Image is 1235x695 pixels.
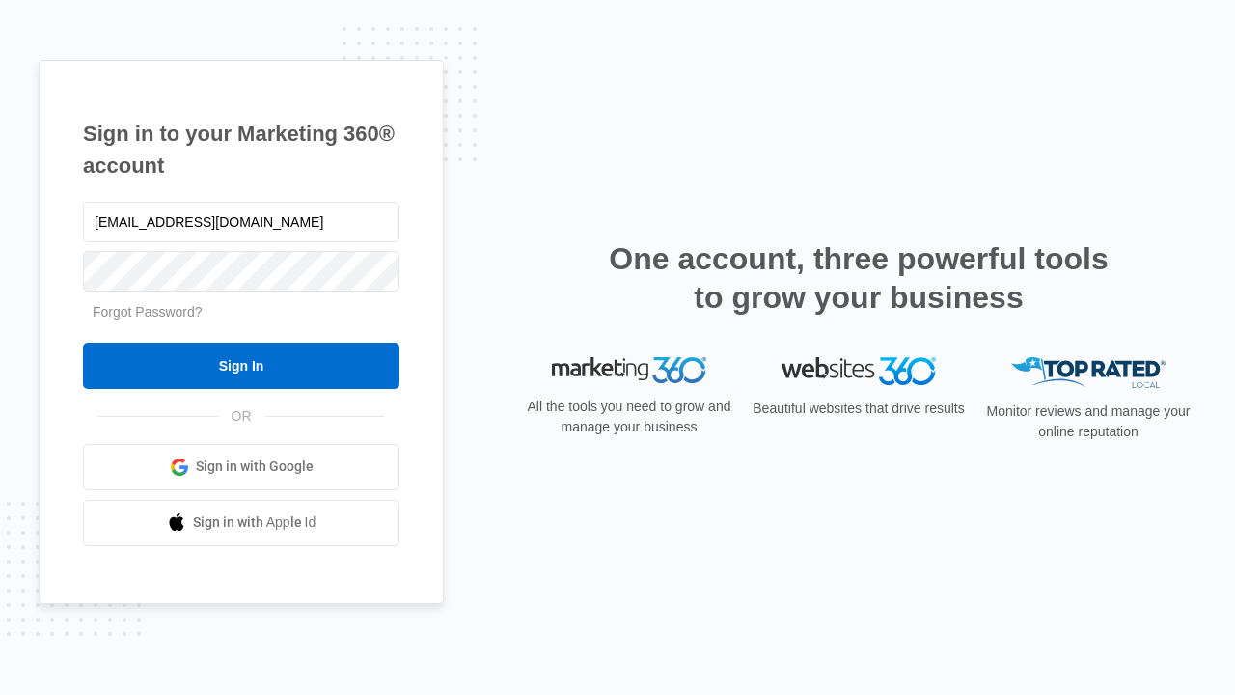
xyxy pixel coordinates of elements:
[193,513,316,533] span: Sign in with Apple Id
[83,118,399,181] h1: Sign in to your Marketing 360® account
[83,343,399,389] input: Sign In
[782,357,936,385] img: Websites 360
[751,399,967,419] p: Beautiful websites that drive results
[83,500,399,546] a: Sign in with Apple Id
[218,406,265,427] span: OR
[603,239,1114,317] h2: One account, three powerful tools to grow your business
[980,402,1196,442] p: Monitor reviews and manage your online reputation
[93,304,203,320] a: Forgot Password?
[521,397,737,437] p: All the tools you need to grow and manage your business
[83,444,399,490] a: Sign in with Google
[83,202,399,242] input: Email
[196,457,314,477] span: Sign in with Google
[1011,357,1166,389] img: Top Rated Local
[552,357,706,384] img: Marketing 360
